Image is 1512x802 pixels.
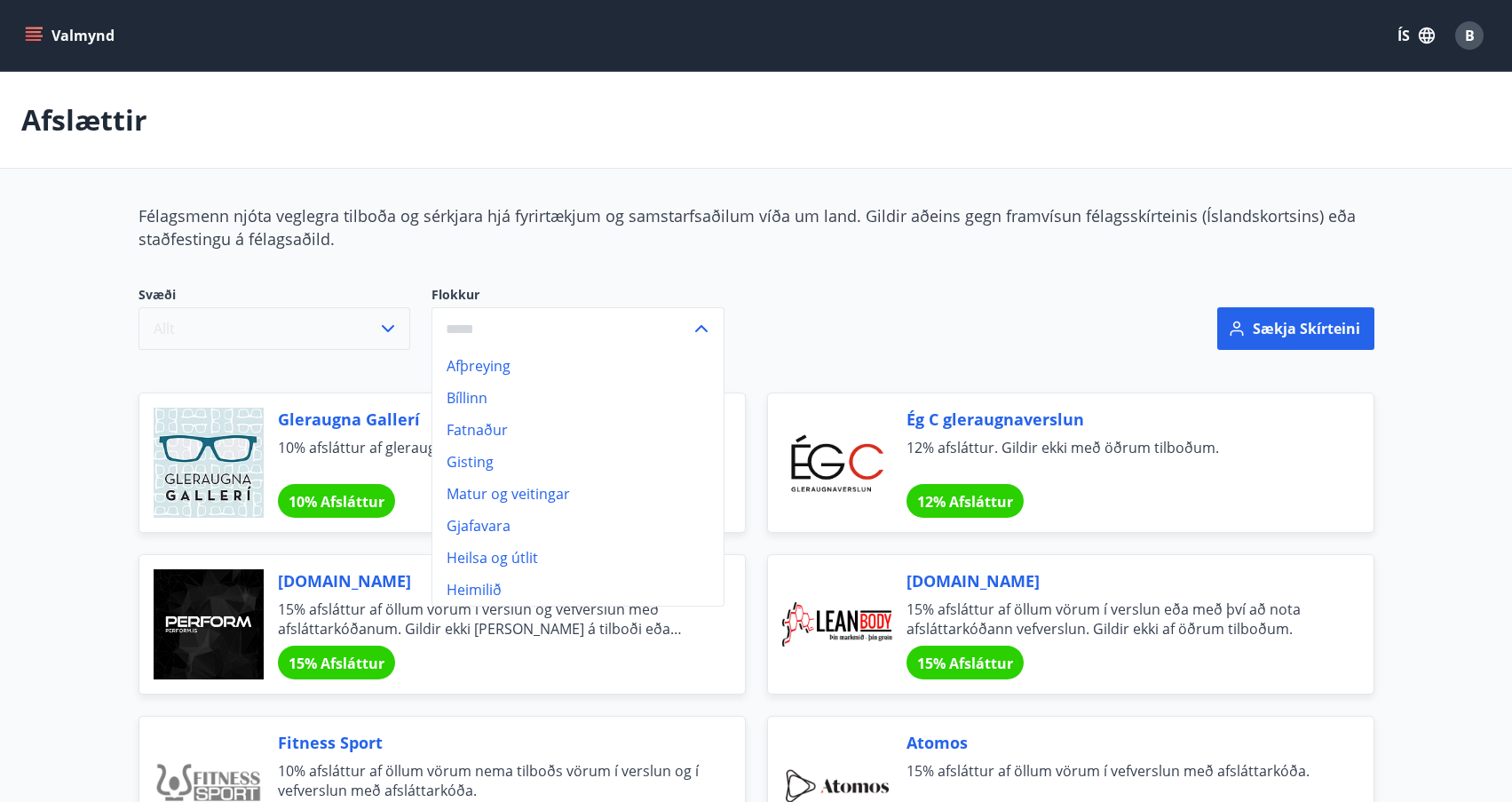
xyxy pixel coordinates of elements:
li: Gjafavara [432,510,724,542]
p: Afslættir [21,100,147,139]
span: 10% Afsláttur [289,492,384,512]
span: 15% afsláttur af öllum vörum í verslun og vefverslun með afsláttarkóðanum. Gildir ekki [PERSON_NA... [278,600,702,639]
li: Fatnaður [432,414,724,446]
li: Heilsa og útlit [432,542,724,574]
span: Atomos [906,731,1331,754]
span: 12% Afsláttur [917,492,1013,512]
span: Fitness Sport [278,731,702,754]
span: 15% Afsláttur [917,654,1013,673]
span: 15% afsláttur af öllum vörum í vefverslun með afsláttarkóða. [906,761,1331,800]
button: B [1448,14,1491,57]
span: 10% afsláttur af gleraugum. [278,438,702,477]
span: Gleraugna Gallerí [278,408,702,431]
li: Afþreying [432,350,724,382]
li: Matur og veitingar [432,478,724,510]
li: Bíllinn [432,382,724,414]
span: [DOMAIN_NAME] [278,569,702,592]
span: [DOMAIN_NAME] [906,569,1331,592]
span: B [1465,26,1475,45]
span: Ég C gleraugnaverslun [906,408,1331,431]
button: Allt [139,307,410,350]
span: 12% afsláttur. Gildir ekki með öðrum tilboðum. [906,438,1331,477]
span: 15% Afsláttur [289,654,384,673]
button: ÍS [1388,20,1445,52]
span: Svæði [139,286,410,307]
span: 15% afsláttur af öllum vörum í verslun eða með því að nota afsláttarkóðann vefverslun. Gildir ekk... [906,600,1331,639]
span: 10% afsláttur af öllum vörum nema tilboðs vörum í verslun og í vefverslun með afsláttarkóða. [278,761,702,800]
li: Gisting [432,446,724,478]
button: Sækja skírteini [1217,307,1374,350]
span: Allt [154,319,175,338]
li: Heimilið [432,574,724,606]
button: menu [21,20,122,52]
span: Félagsmenn njóta veglegra tilboða og sérkjara hjá fyrirtækjum og samstarfsaðilum víða um land. Gi... [139,205,1356,250]
label: Flokkur [431,286,724,304]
